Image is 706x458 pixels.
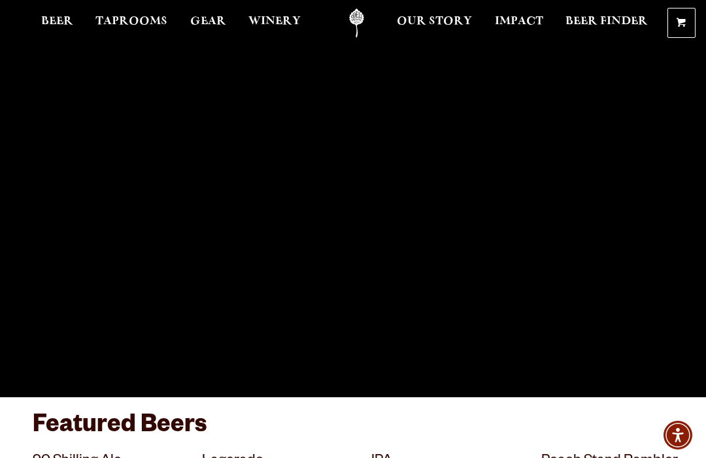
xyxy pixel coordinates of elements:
a: Impact [486,8,552,38]
h3: Featured Beers [33,410,673,450]
a: Our Story [388,8,480,38]
span: Winery [248,16,301,27]
a: Odell Home [332,8,381,38]
span: Taprooms [95,16,167,27]
a: Winery [240,8,309,38]
span: Beer [41,16,73,27]
span: Beer Finder [565,16,648,27]
a: Beer Finder [557,8,656,38]
a: Beer [33,8,82,38]
div: Accessibility Menu [664,421,692,450]
span: Gear [190,16,226,27]
a: Gear [182,8,235,38]
a: Taprooms [87,8,176,38]
span: Our Story [397,16,472,27]
span: Impact [495,16,543,27]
